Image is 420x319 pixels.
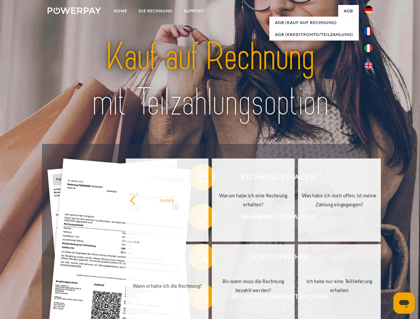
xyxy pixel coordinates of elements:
[364,27,372,35] img: fr
[393,292,415,314] iframe: Schaltfläche zum Öffnen des Messaging-Fensters
[269,17,359,29] a: AGB (Kauf auf Rechnung)
[364,44,372,52] img: it
[216,277,291,295] div: Bis wann muss die Rechnung bezahlt werden?
[130,281,205,290] div: Wann erhalte ich die Rechnung?
[302,191,377,209] div: Was habe ich noch offen, ist meine Zahlung eingegangen?
[298,159,381,242] a: Was habe ich noch offen, ist meine Zahlung eingegangen?
[338,5,359,17] a: agb
[302,277,377,295] div: Ich habe nur eine Teillieferung erhalten
[216,191,291,209] div: Warum habe ich eine Rechnung erhalten?
[130,195,205,204] div: zurück
[364,61,372,69] img: en
[364,6,372,14] img: de
[178,5,210,17] a: SUPPORT
[48,7,101,14] img: logo-powerpay-white.svg
[269,29,359,41] a: AGB (Kreditkonto/Teilzahlung)
[64,32,356,127] img: title-powerpay_de.svg
[108,5,133,17] a: Home
[133,5,178,17] a: DIE RECHNUNG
